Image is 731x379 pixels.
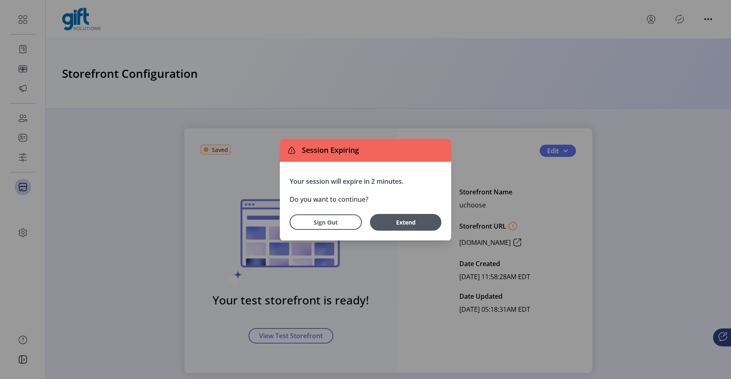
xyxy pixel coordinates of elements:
[300,218,351,227] span: Sign Out
[290,194,441,204] p: Do you want to continue?
[374,218,437,227] span: Extend
[290,176,441,186] p: Your session will expire in 2 minutes.
[370,214,441,231] button: Extend
[290,214,362,230] button: Sign Out
[299,145,359,156] span: Session Expiring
